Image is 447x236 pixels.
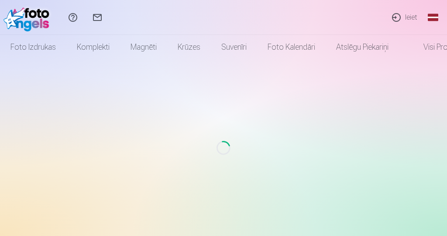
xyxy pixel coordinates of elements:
img: /fa1 [3,3,54,31]
a: Foto kalendāri [257,35,326,59]
a: Komplekti [66,35,120,59]
a: Atslēgu piekariņi [326,35,399,59]
a: Suvenīri [211,35,257,59]
a: Magnēti [120,35,167,59]
a: Krūzes [167,35,211,59]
